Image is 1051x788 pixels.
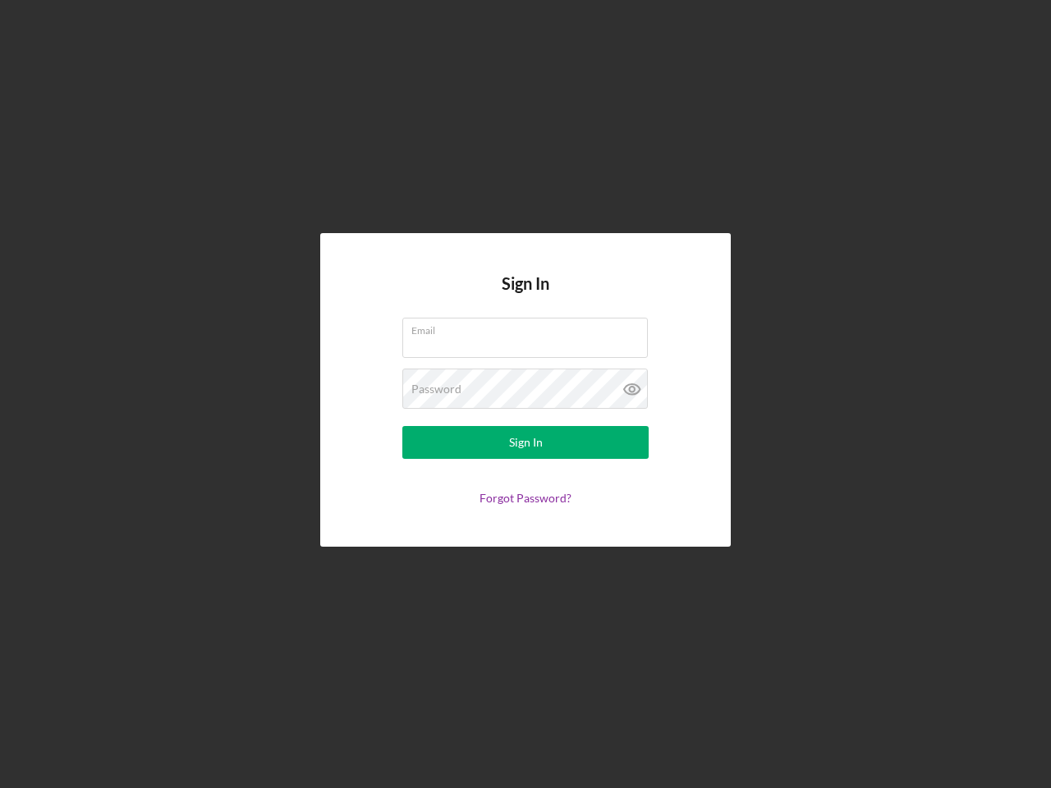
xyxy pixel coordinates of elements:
[502,274,549,318] h4: Sign In
[480,491,571,505] a: Forgot Password?
[411,383,461,396] label: Password
[402,426,649,459] button: Sign In
[411,318,648,337] label: Email
[509,426,543,459] div: Sign In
